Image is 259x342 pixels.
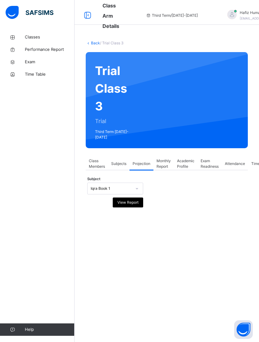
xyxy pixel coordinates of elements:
[91,186,132,191] div: Iqra Book 1
[177,158,194,169] span: Academic Profile
[25,59,75,65] span: Exam
[25,34,75,40] span: Classes
[146,13,198,18] span: session/term information
[87,176,100,182] span: Subject
[25,71,75,78] span: Time Table
[100,41,124,45] span: / Trial Class 3
[234,320,253,339] button: Open asap
[102,2,119,29] span: Class Arm Details
[225,161,245,167] span: Attendance
[133,161,150,167] span: Projection
[201,158,219,169] span: Exam Readiness
[91,41,100,45] a: Back
[111,161,126,167] span: Subjects
[25,47,75,53] span: Performance Report
[25,326,74,333] span: Help
[117,200,139,205] span: View Report
[157,158,171,169] span: Monthly Report
[6,6,53,19] img: safsims
[89,158,105,169] span: Class Members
